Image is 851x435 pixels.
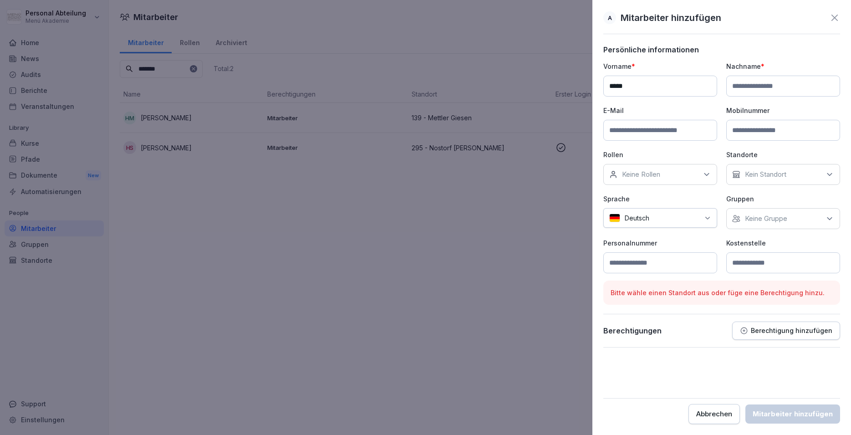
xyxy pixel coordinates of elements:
[603,106,717,115] p: E-Mail
[603,194,717,204] p: Sprache
[745,214,787,223] p: Keine Gruppe
[726,106,840,115] p: Mobilnummer
[621,11,721,25] p: Mitarbeiter hinzufügen
[611,288,833,297] p: Bitte wähle einen Standort aus oder füge eine Berechtigung hinzu.
[726,194,840,204] p: Gruppen
[753,409,833,419] div: Mitarbeiter hinzufügen
[696,409,732,419] div: Abbrechen
[726,150,840,159] p: Standorte
[622,170,660,179] p: Keine Rollen
[745,170,786,179] p: Kein Standort
[751,327,832,334] p: Berechtigung hinzufügen
[603,326,662,335] p: Berechtigungen
[603,11,616,24] div: A
[688,404,740,424] button: Abbrechen
[726,61,840,71] p: Nachname
[603,238,717,248] p: Personalnummer
[603,45,840,54] p: Persönliche informationen
[603,208,717,228] div: Deutsch
[603,61,717,71] p: Vorname
[603,150,717,159] p: Rollen
[732,322,840,340] button: Berechtigung hinzufügen
[726,238,840,248] p: Kostenstelle
[609,214,620,222] img: de.svg
[745,404,840,424] button: Mitarbeiter hinzufügen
